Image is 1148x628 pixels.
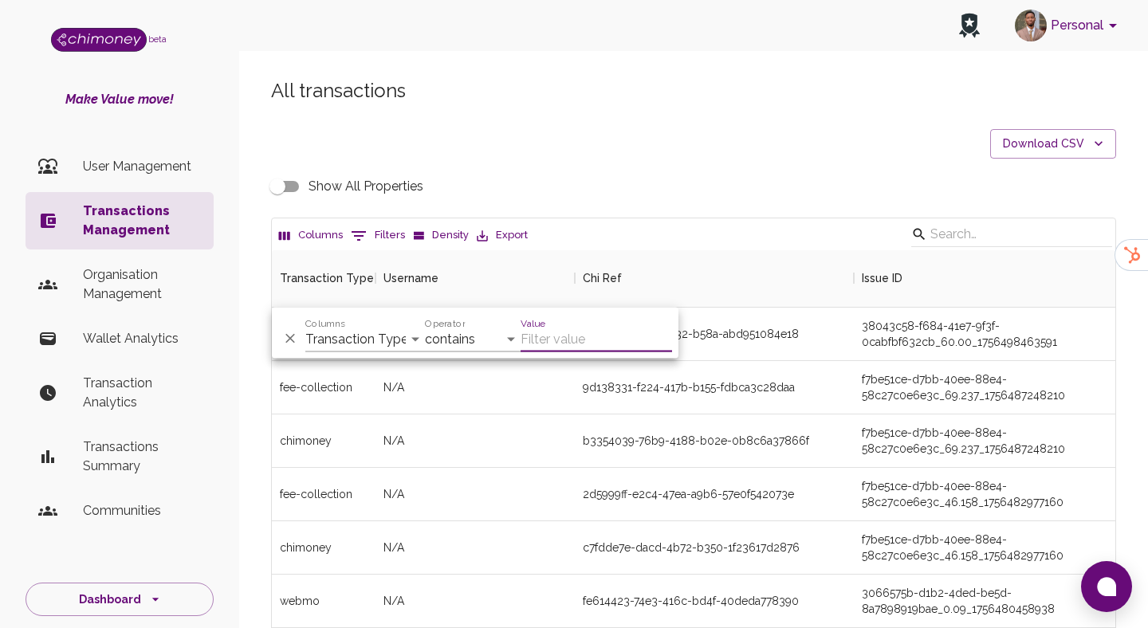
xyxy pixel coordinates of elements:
[83,265,201,304] p: Organisation Management
[1008,5,1129,46] button: account of current user
[1015,10,1047,41] img: avatar
[272,249,375,307] div: Transaction Type
[383,433,404,449] span: N/A
[521,327,672,352] input: Filter value
[583,593,799,609] div: fe614423-74e3-416c-bd4f-40deda778390
[409,223,473,248] button: Density
[275,223,347,248] button: Select columns
[278,327,302,351] button: Delete
[383,540,404,555] span: N/A
[272,521,375,575] div: chimoney
[575,249,854,307] div: Chi Ref
[83,438,201,476] p: Transactions Summary
[583,486,794,502] div: 2d5999ff-e2c4-47ea-a9b6-57e0f542073e
[83,501,201,520] p: Communities
[272,361,375,414] div: fee-collection
[272,414,375,468] div: chimoney
[83,329,201,348] p: Wallet Analytics
[309,177,423,196] span: Show All Properties
[26,583,214,617] button: Dashboard
[583,433,809,449] div: b3354039-76b9-4188-b02e-0b8c6a37866f
[383,249,438,307] div: Username
[425,316,465,330] label: Operator
[473,223,532,248] button: Export
[51,28,147,52] img: Logo
[272,575,375,628] div: webmo
[83,374,201,412] p: Transaction Analytics
[383,593,404,609] span: N/A
[862,249,902,307] div: Issue ID
[347,223,409,249] button: Show filters
[305,316,345,330] label: Columns
[148,34,167,44] span: beta
[583,379,795,395] div: 9d138331-f224-417b-b155-fdbca3c28daa
[375,249,575,307] div: Username
[930,222,1088,247] input: Search…
[583,326,799,342] div: 1fd09b99-fcc9-4532-b58a-abd951084e18
[1081,561,1132,612] button: Open chat window
[990,129,1116,159] button: Download CSV
[271,78,1116,104] h5: All transactions
[272,468,375,521] div: fee-collection
[83,157,201,176] p: User Management
[583,540,800,555] div: c7fdde7e-dacd-4b72-b350-1f23617d2876
[280,249,374,307] div: Transaction Type
[83,202,201,240] p: Transactions Management
[911,222,1112,250] div: Search
[383,486,404,502] span: N/A
[521,316,545,330] label: Value
[583,249,622,307] div: Chi Ref
[383,379,404,395] span: N/A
